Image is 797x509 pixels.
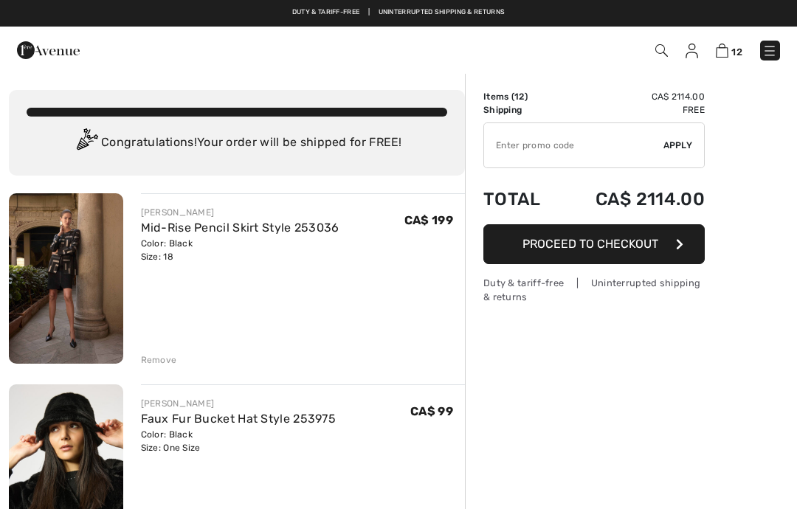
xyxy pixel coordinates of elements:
td: Shipping [483,103,559,117]
td: CA$ 2114.00 [559,174,705,224]
span: CA$ 199 [404,213,453,227]
div: [PERSON_NAME] [141,397,337,410]
div: Color: Black Size: 18 [141,237,339,263]
img: Menu [762,44,777,58]
td: Items ( ) [483,90,559,103]
div: Remove [141,353,177,367]
img: Mid-Rise Pencil Skirt Style 253036 [9,193,123,364]
img: My Info [686,44,698,58]
a: Faux Fur Bucket Hat Style 253975 [141,412,337,426]
td: CA$ 2114.00 [559,90,705,103]
img: Search [655,44,668,57]
span: Apply [663,139,693,152]
img: Congratulation2.svg [72,128,101,158]
button: Proceed to Checkout [483,224,705,264]
a: 12 [716,41,742,59]
div: [PERSON_NAME] [141,206,339,219]
div: Color: Black Size: One Size [141,428,337,454]
a: Mid-Rise Pencil Skirt Style 253036 [141,221,339,235]
span: 12 [514,91,525,102]
div: Duty & tariff-free | Uninterrupted shipping & returns [483,276,705,304]
div: Congratulations! Your order will be shipped for FREE! [27,128,447,158]
span: Proceed to Checkout [522,237,658,251]
td: Free [559,103,705,117]
input: Promo code [484,123,663,167]
img: 1ère Avenue [17,35,80,65]
td: Total [483,174,559,224]
span: CA$ 99 [410,404,453,418]
a: 1ère Avenue [17,42,80,56]
img: Shopping Bag [716,44,728,58]
span: 12 [731,46,742,58]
